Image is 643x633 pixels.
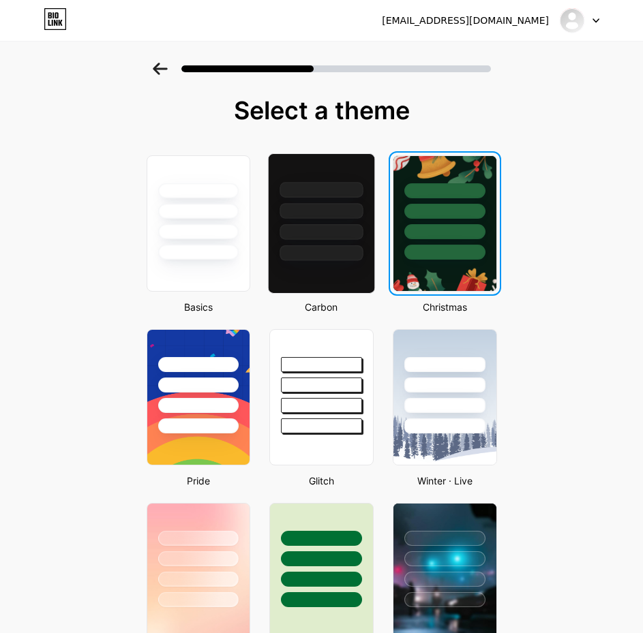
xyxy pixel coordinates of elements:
[559,7,585,33] img: Éo Eliúde Eliúde
[265,300,378,314] div: Carbon
[265,474,378,488] div: Glitch
[382,14,549,28] div: [EMAIL_ADDRESS][DOMAIN_NAME]
[141,97,503,124] div: Select a theme
[389,300,501,314] div: Christmas
[389,474,501,488] div: Winter · Live
[143,474,255,488] div: Pride
[143,300,255,314] div: Basics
